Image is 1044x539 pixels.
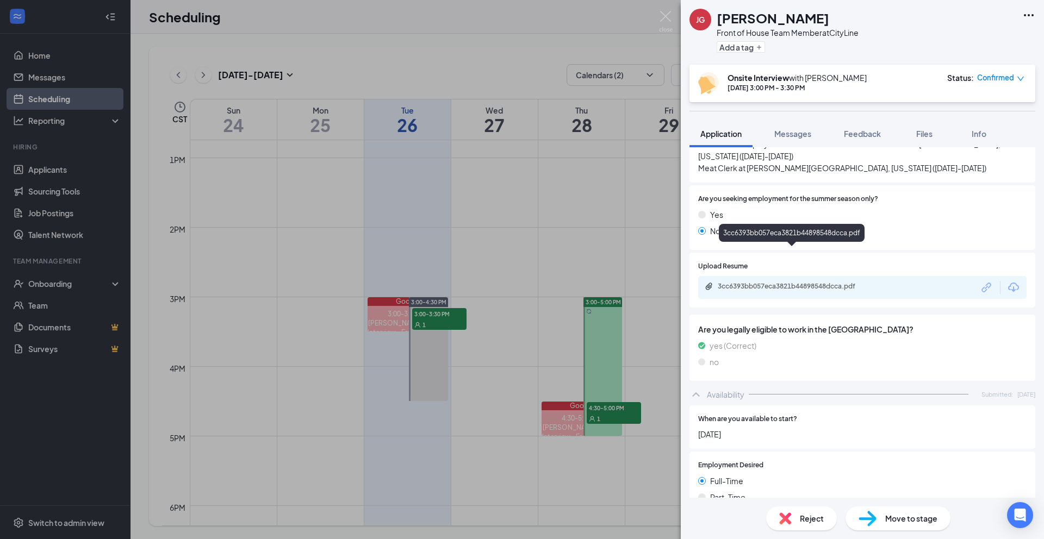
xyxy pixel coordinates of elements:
[728,72,867,83] div: with [PERSON_NAME]
[710,209,723,221] span: Yes
[719,224,865,242] div: 3cc6393bb057eca3821b44898548dcca.pdf
[1017,75,1024,83] span: down
[700,129,742,139] span: Application
[698,323,1027,335] span: Are you legally eligible to work in the [GEOGRAPHIC_DATA]?
[710,340,756,352] span: yes (Correct)
[728,83,867,92] div: [DATE] 3:00 PM - 3:30 PM
[698,414,797,424] span: When are you available to start?
[698,194,878,204] span: Are you seeking employment for the summer season only?
[698,460,763,471] span: Employment Desired
[705,282,881,292] a: Paperclip3cc6393bb057eca3821b44898548dcca.pdf
[947,72,974,83] div: Status :
[698,261,748,272] span: Upload Resume
[710,356,719,368] span: no
[717,27,859,38] div: Front of House Team Member at CityLine
[756,44,762,51] svg: Plus
[1007,281,1020,294] svg: Download
[717,9,829,27] h1: [PERSON_NAME]
[707,389,744,400] div: Availability
[972,129,986,139] span: Info
[710,225,720,237] span: No
[981,390,1013,399] span: Submitted:
[977,72,1014,83] span: Confirmed
[710,475,743,487] span: Full-Time
[698,428,1027,440] span: [DATE]
[689,388,703,401] svg: ChevronUp
[800,512,824,524] span: Reject
[705,282,713,291] svg: Paperclip
[1017,390,1035,399] span: [DATE]
[717,41,765,53] button: PlusAdd a tag
[885,512,937,524] span: Move to stage
[696,14,705,25] div: JG
[710,491,745,503] span: Part-Time
[718,282,870,291] div: 3cc6393bb057eca3821b44898548dcca.pdf
[1007,502,1033,528] div: Open Intercom Messenger
[1022,9,1035,22] svg: Ellipses
[728,73,789,83] b: Onsite Interview
[774,129,811,139] span: Messages
[916,129,933,139] span: Files
[980,280,994,294] svg: Link
[844,129,881,139] span: Feedback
